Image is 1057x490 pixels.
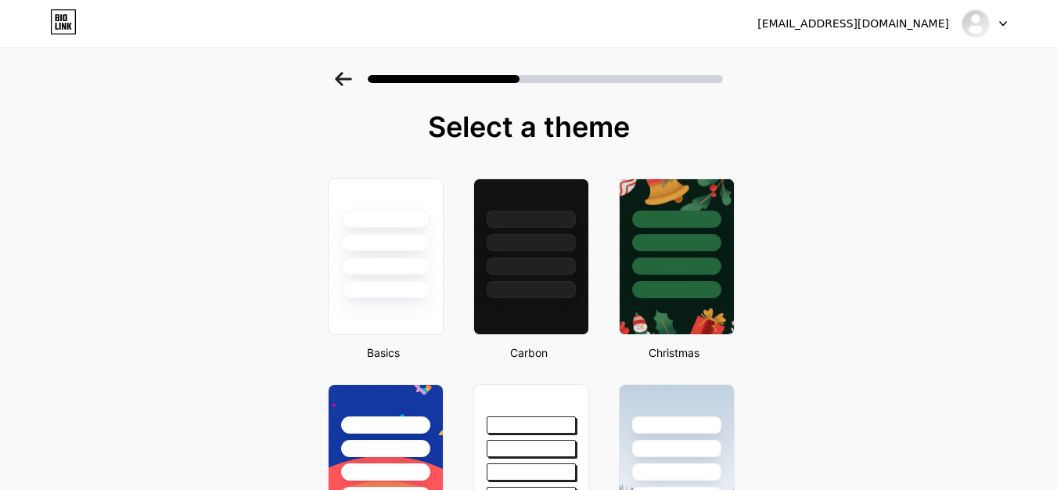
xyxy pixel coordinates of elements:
[961,9,990,38] img: techxtreme707
[323,344,444,361] div: Basics
[614,344,735,361] div: Christmas
[322,111,736,142] div: Select a theme
[757,16,949,32] div: [EMAIL_ADDRESS][DOMAIN_NAME]
[469,344,589,361] div: Carbon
